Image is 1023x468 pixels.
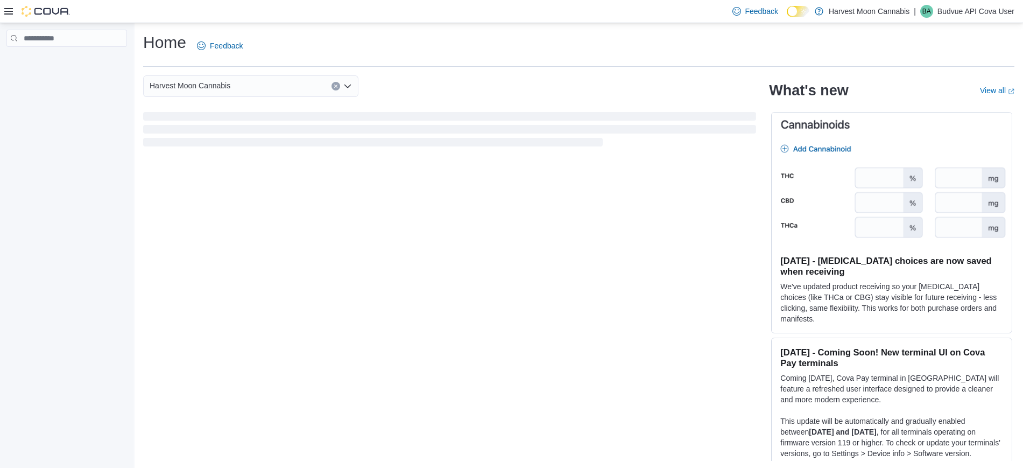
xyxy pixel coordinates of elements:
[780,347,1003,368] h3: [DATE] - Coming Soon! New terminal UI on Cova Pay terminals
[780,255,1003,277] h3: [DATE] - [MEDICAL_DATA] choices are now saved when receiving
[769,82,848,99] h2: What's new
[920,5,933,18] div: Budvue API Cova User
[937,5,1014,18] p: Budvue API Cova User
[745,6,778,17] span: Feedback
[343,82,352,90] button: Open list of options
[787,6,809,17] input: Dark Mode
[143,32,186,53] h1: Home
[22,6,70,17] img: Cova
[150,79,230,92] span: Harvest Moon Cannabis
[728,1,782,22] a: Feedback
[210,40,243,51] span: Feedback
[780,373,1003,405] p: Coming [DATE], Cova Pay terminal in [GEOGRAPHIC_DATA] will feature a refreshed user interface des...
[193,35,247,57] a: Feedback
[331,82,340,90] button: Clear input
[829,5,909,18] p: Harvest Moon Cannabis
[922,5,931,18] span: BA
[914,5,916,18] p: |
[780,281,1003,324] p: We've updated product receiving so your [MEDICAL_DATA] choices (like THCa or CBG) stay visible fo...
[143,114,756,149] span: Loading
[980,86,1014,95] a: View allExternal link
[809,428,876,436] strong: [DATE] and [DATE]
[1008,88,1014,95] svg: External link
[780,416,1003,459] p: This update will be automatically and gradually enabled between , for all terminals operating on ...
[6,49,127,75] nav: Complex example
